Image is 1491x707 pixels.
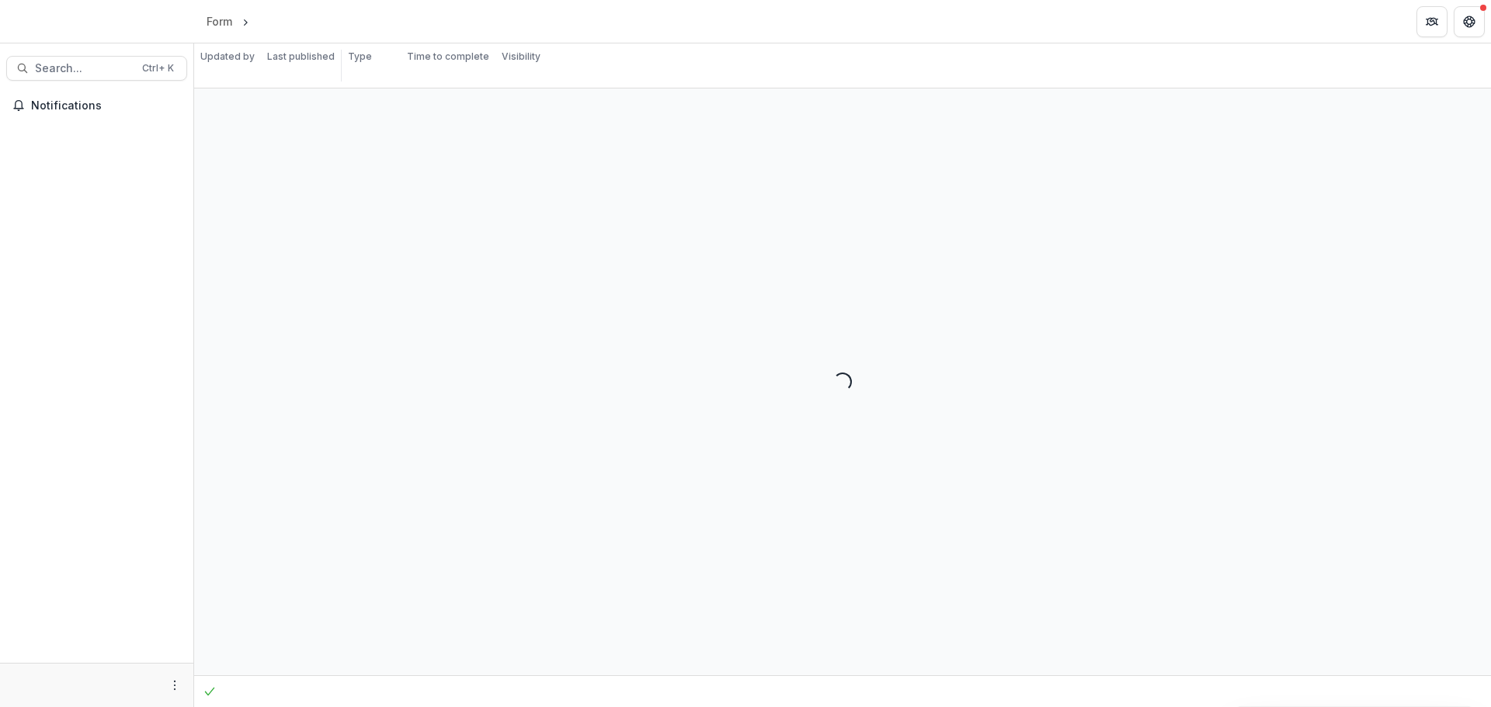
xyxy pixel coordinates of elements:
span: Search... [35,62,133,75]
nav: breadcrumb [200,10,318,33]
button: Notifications [6,93,187,118]
p: Last published [267,50,335,64]
button: More [165,676,184,695]
button: Get Help [1454,6,1485,37]
p: Updated by [200,50,255,64]
div: Ctrl + K [139,60,177,77]
button: Search... [6,56,187,81]
button: Partners [1416,6,1448,37]
p: Time to complete [407,50,489,64]
a: Form [200,10,238,33]
p: Type [348,50,372,64]
p: Visibility [502,50,540,64]
div: Form [207,13,232,29]
span: Notifications [31,99,181,113]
